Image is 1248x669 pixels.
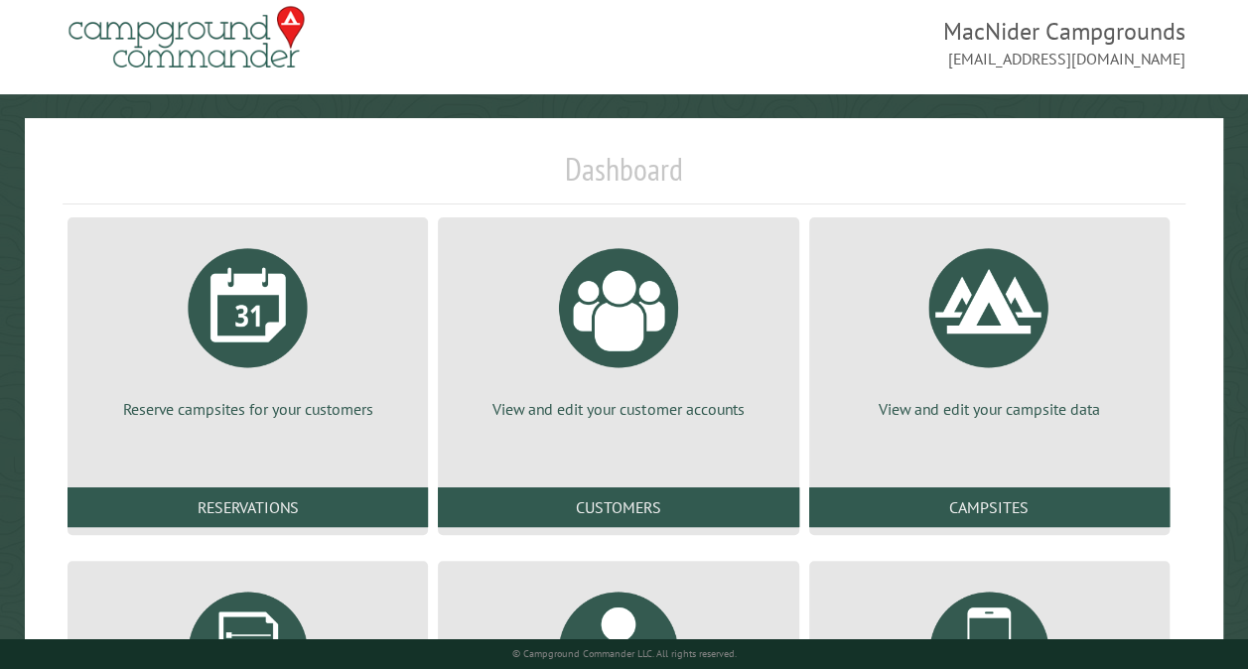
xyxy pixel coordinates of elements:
[462,233,774,420] a: View and edit your customer accounts
[512,647,737,660] small: © Campground Commander LLC. All rights reserved.
[809,487,1170,527] a: Campsites
[624,15,1186,70] span: MacNider Campgrounds [EMAIL_ADDRESS][DOMAIN_NAME]
[63,150,1185,204] h1: Dashboard
[462,398,774,420] p: View and edit your customer accounts
[833,233,1146,420] a: View and edit your campsite data
[91,398,404,420] p: Reserve campsites for your customers
[68,487,428,527] a: Reservations
[91,233,404,420] a: Reserve campsites for your customers
[833,398,1146,420] p: View and edit your campsite data
[438,487,798,527] a: Customers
